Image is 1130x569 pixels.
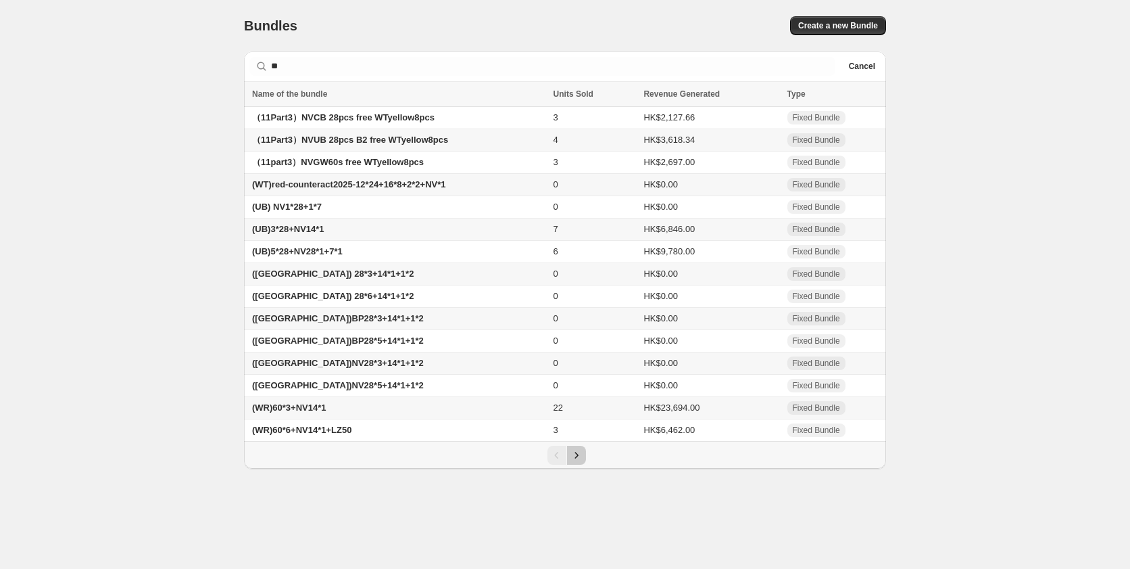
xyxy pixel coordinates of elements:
[793,269,840,279] span: Fixed Bundle
[554,380,558,390] span: 0
[643,112,695,122] span: HK$2,127.66
[643,87,733,101] button: Revenue Generated
[252,358,424,368] span: ([GEOGRAPHIC_DATA])NV28*3+14*1+1*2
[793,202,840,212] span: Fixed Bundle
[252,87,545,101] div: Name of the bundle
[793,313,840,324] span: Fixed Bundle
[244,441,886,469] nav: Pagination
[793,336,840,346] span: Fixed Bundle
[793,380,840,391] span: Fixed Bundle
[244,18,297,34] h1: Bundles
[643,403,699,413] span: HK$23,694.00
[643,135,695,145] span: HK$3,618.34
[793,157,840,168] span: Fixed Bundle
[252,269,414,279] span: ([GEOGRAPHIC_DATA]) 28*3+14*1+1*2
[252,224,324,234] span: (UB)3*28+NV14*1
[554,135,558,145] span: 4
[643,269,678,279] span: HK$0.00
[793,179,840,190] span: Fixed Bundle
[643,246,695,256] span: HK$9,780.00
[793,358,840,369] span: Fixed Bundle
[793,112,840,123] span: Fixed Bundle
[643,157,695,167] span: HK$2,697.00
[252,157,424,167] span: （11part3）NVGW60s free WTyellow8pcs
[554,202,558,212] span: 0
[252,313,424,323] span: ([GEOGRAPHIC_DATA])BP28*3+14*1+1*2
[643,380,678,390] span: HK$0.00
[554,291,558,301] span: 0
[643,87,720,101] span: Revenue Generated
[554,112,558,122] span: 3
[554,403,563,413] span: 22
[793,246,840,257] span: Fixed Bundle
[643,358,678,368] span: HK$0.00
[790,16,886,35] button: Create a new Bundle
[798,20,878,31] span: Create a new Bundle
[252,179,446,189] span: (WT)red-counteract2025-12*24+16*8+2*2+NV*1
[793,224,840,235] span: Fixed Bundle
[554,179,558,189] span: 0
[793,291,840,302] span: Fixed Bundle
[554,269,558,279] span: 0
[643,313,678,323] span: HK$0.00
[554,358,558,368] span: 0
[554,87,607,101] button: Units Sold
[554,246,558,256] span: 6
[793,403,840,413] span: Fixed Bundle
[554,224,558,234] span: 7
[554,157,558,167] span: 3
[793,425,840,436] span: Fixed Bundle
[252,246,343,256] span: (UB)5*28+NV28*1+7*1
[643,336,678,346] span: HK$0.00
[252,380,424,390] span: ([GEOGRAPHIC_DATA])NV28*5+14*1+1*2
[793,135,840,145] span: Fixed Bundle
[252,336,424,346] span: ([GEOGRAPHIC_DATA])BP28*5+14*1+1*2
[643,291,678,301] span: HK$0.00
[787,87,878,101] div: Type
[567,446,586,465] button: Next
[643,425,695,435] span: HK$6,462.00
[252,291,414,301] span: ([GEOGRAPHIC_DATA]) 28*6+14*1+1*2
[252,425,351,435] span: (WR)60*6+NV14*1+LZ50
[554,87,593,101] span: Units Sold
[643,202,678,212] span: HK$0.00
[252,112,435,122] span: （11Part3）NVCB 28pcs free WTyellow8pcs
[252,135,448,145] span: （11Part3）NVUB 28pcs B2 free WTyellow8pcs
[554,425,558,435] span: 3
[252,202,322,212] span: (UB) NV1*28+1*7
[554,313,558,323] span: 0
[554,336,558,346] span: 0
[643,224,695,234] span: HK$6,846.00
[252,403,326,413] span: (WR)60*3+NV14*1
[643,179,678,189] span: HK$0.00
[843,58,881,74] button: Cancel
[849,61,875,72] span: Cancel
